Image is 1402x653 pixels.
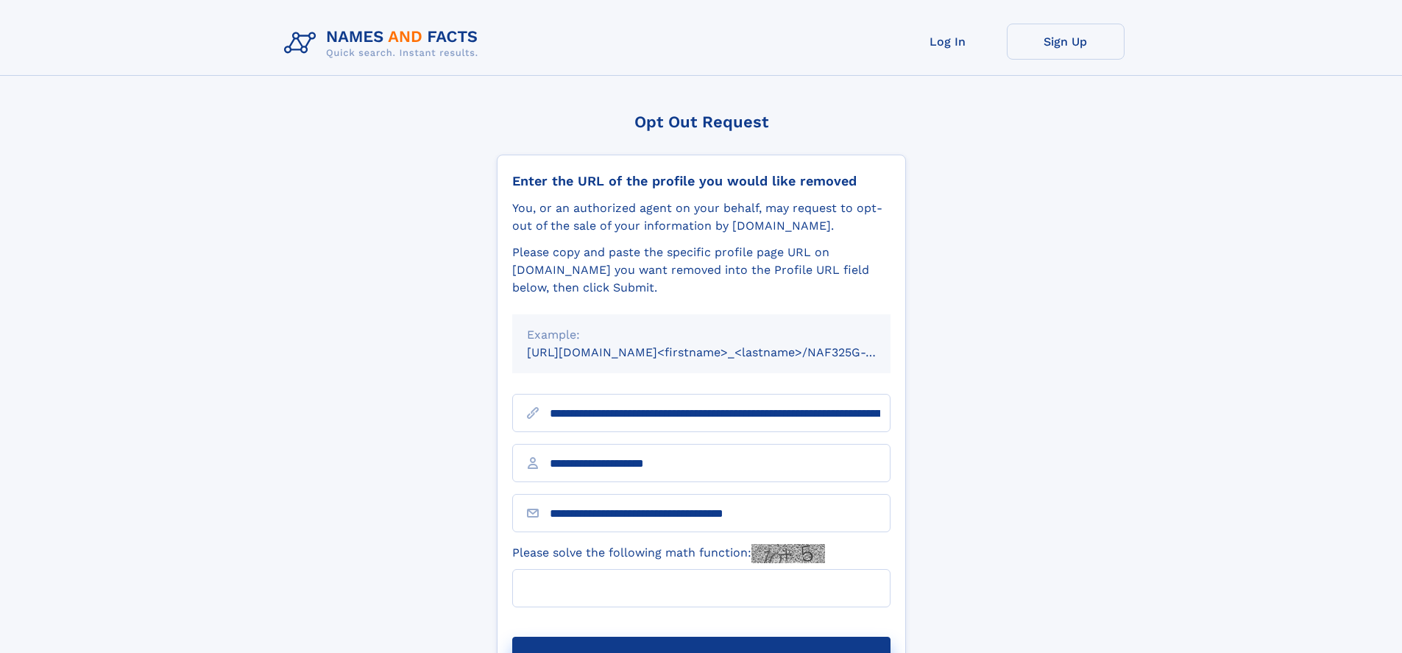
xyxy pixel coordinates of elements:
div: Please copy and paste the specific profile page URL on [DOMAIN_NAME] you want removed into the Pr... [512,244,891,297]
div: Opt Out Request [497,113,906,131]
div: Example: [527,326,876,344]
a: Log In [889,24,1007,60]
label: Please solve the following math function: [512,544,825,563]
div: Enter the URL of the profile you would like removed [512,173,891,189]
small: [URL][DOMAIN_NAME]<firstname>_<lastname>/NAF325G-xxxxxxxx [527,345,918,359]
div: You, or an authorized agent on your behalf, may request to opt-out of the sale of your informatio... [512,200,891,235]
img: Logo Names and Facts [278,24,490,63]
a: Sign Up [1007,24,1125,60]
